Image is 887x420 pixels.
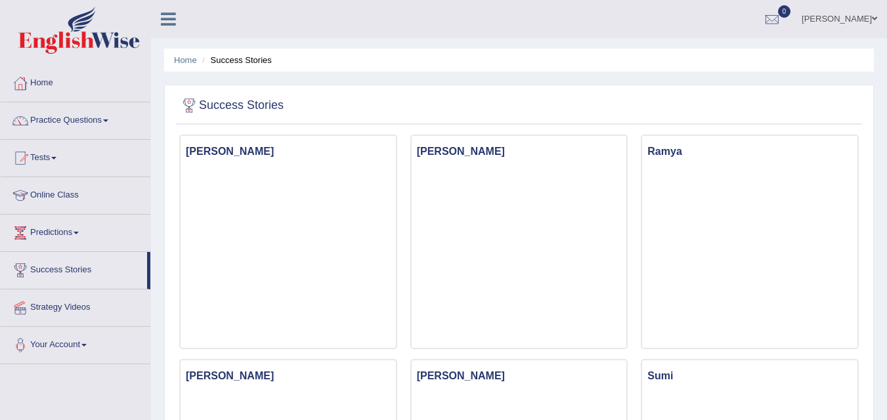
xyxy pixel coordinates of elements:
[412,367,627,385] h3: [PERSON_NAME]
[778,5,791,18] span: 0
[1,289,150,322] a: Strategy Videos
[1,252,147,285] a: Success Stories
[1,327,150,360] a: Your Account
[1,215,150,247] a: Predictions
[1,102,150,135] a: Practice Questions
[181,367,396,385] h3: [PERSON_NAME]
[642,142,857,161] h3: Ramya
[412,142,627,161] h3: [PERSON_NAME]
[1,140,150,173] a: Tests
[199,54,271,66] li: Success Stories
[642,367,857,385] h3: Sumi
[179,96,284,115] h2: Success Stories
[174,55,197,65] a: Home
[1,177,150,210] a: Online Class
[1,65,150,98] a: Home
[181,142,396,161] h3: [PERSON_NAME]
